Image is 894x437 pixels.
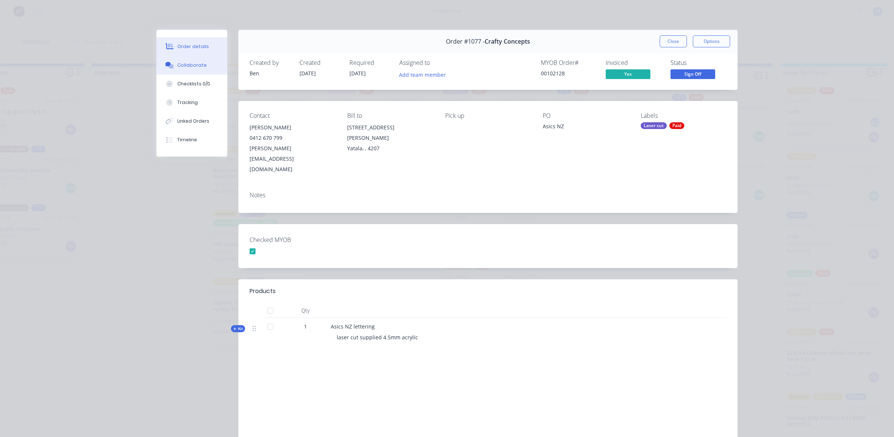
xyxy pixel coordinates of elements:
[177,43,209,50] div: Order details
[304,323,307,330] span: 1
[156,112,227,131] button: Linked Orders
[669,122,684,129] div: Paid
[250,122,335,133] div: [PERSON_NAME]
[543,122,628,133] div: Asics NZ
[177,118,209,125] div: Linked Orders
[156,131,227,149] button: Timeline
[299,59,340,66] div: Created
[177,81,210,87] div: Checklists 0/0
[395,69,450,79] button: Add team member
[233,326,243,331] span: Kit
[347,122,433,143] div: [STREET_ADDRESS][PERSON_NAME]
[250,235,343,244] label: Checked MYOB
[693,35,730,47] button: Options
[331,323,375,330] span: Asics NZ lettering
[347,122,433,154] div: [STREET_ADDRESS][PERSON_NAME]Yatala, , 4207
[177,136,197,143] div: Timeline
[156,37,227,56] button: Order details
[541,69,597,77] div: 00102128
[660,35,687,47] button: Close
[177,99,198,106] div: Tracking
[670,59,726,66] div: Status
[231,325,245,332] div: Kit
[250,143,335,175] div: [PERSON_NAME][EMAIL_ADDRESS][DOMAIN_NAME]
[606,59,662,66] div: Invoiced
[485,38,530,45] span: Crafty Concepts
[670,69,715,81] button: Sign Off
[156,75,227,93] button: Checklists 0/0
[445,112,531,119] div: Pick up
[399,69,450,79] button: Add team member
[283,303,328,318] div: Qty
[250,133,335,143] div: 0412 670 799
[670,69,715,79] span: Sign Off
[347,112,433,119] div: Bill to
[641,122,667,129] div: Laser cut
[250,192,726,199] div: Notes
[349,59,390,66] div: Required
[250,59,291,66] div: Created by
[606,69,650,79] span: Yes
[541,59,597,66] div: MYOB Order #
[156,93,227,112] button: Tracking
[177,62,207,69] div: Collaborate
[349,70,366,77] span: [DATE]
[250,112,335,119] div: Contact
[641,112,726,119] div: Labels
[446,38,485,45] span: Order #1077 -
[156,56,227,75] button: Collaborate
[250,122,335,175] div: [PERSON_NAME]0412 670 799[PERSON_NAME][EMAIL_ADDRESS][DOMAIN_NAME]
[250,69,291,77] div: Ben
[399,59,474,66] div: Assigned to
[250,287,276,296] div: Products
[543,112,628,119] div: PO
[299,70,316,77] span: [DATE]
[347,143,433,154] div: Yatala, , 4207
[337,334,418,341] span: laser cut supplied 4.5mm acrylic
